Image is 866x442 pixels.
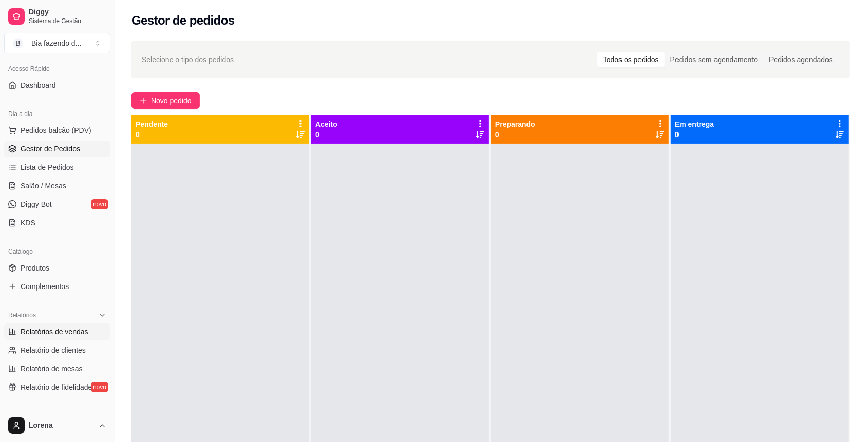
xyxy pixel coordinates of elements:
[4,408,110,424] div: Gerenciar
[675,129,714,140] p: 0
[21,382,92,392] span: Relatório de fidelidade
[21,326,88,337] span: Relatórios de vendas
[4,178,110,194] a: Salão / Mesas
[21,80,56,90] span: Dashboard
[495,129,535,140] p: 0
[21,125,91,136] span: Pedidos balcão (PDV)
[21,181,66,191] span: Salão / Mesas
[4,413,110,438] button: Lorena
[21,144,80,154] span: Gestor de Pedidos
[4,323,110,340] a: Relatórios de vendas
[4,278,110,295] a: Complementos
[4,159,110,176] a: Lista de Pedidos
[495,119,535,129] p: Preparando
[4,215,110,231] a: KDS
[4,243,110,260] div: Catálogo
[21,281,69,292] span: Complementos
[4,122,110,139] button: Pedidos balcão (PDV)
[665,52,763,67] div: Pedidos sem agendamento
[315,129,337,140] p: 0
[4,141,110,157] a: Gestor de Pedidos
[4,342,110,358] a: Relatório de clientes
[4,379,110,395] a: Relatório de fidelidadenovo
[21,199,52,209] span: Diggy Bot
[21,345,86,355] span: Relatório de clientes
[763,52,838,67] div: Pedidos agendados
[4,33,110,53] button: Select a team
[4,360,110,377] a: Relatório de mesas
[13,38,23,48] span: B
[131,12,235,29] h2: Gestor de pedidos
[21,263,49,273] span: Produtos
[136,129,168,140] p: 0
[4,4,110,29] a: DiggySistema de Gestão
[315,119,337,129] p: Aceito
[21,363,83,374] span: Relatório de mesas
[4,77,110,93] a: Dashboard
[151,95,192,106] span: Novo pedido
[31,38,81,48] div: Bia fazendo d ...
[29,17,106,25] span: Sistema de Gestão
[4,61,110,77] div: Acesso Rápido
[8,311,36,319] span: Relatórios
[4,106,110,122] div: Dia a dia
[131,92,200,109] button: Novo pedido
[142,54,234,65] span: Selecione o tipo dos pedidos
[29,421,94,430] span: Lorena
[29,8,106,17] span: Diggy
[4,260,110,276] a: Produtos
[597,52,665,67] div: Todos os pedidos
[21,218,35,228] span: KDS
[21,162,74,172] span: Lista de Pedidos
[140,97,147,104] span: plus
[136,119,168,129] p: Pendente
[675,119,714,129] p: Em entrega
[4,196,110,213] a: Diggy Botnovo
